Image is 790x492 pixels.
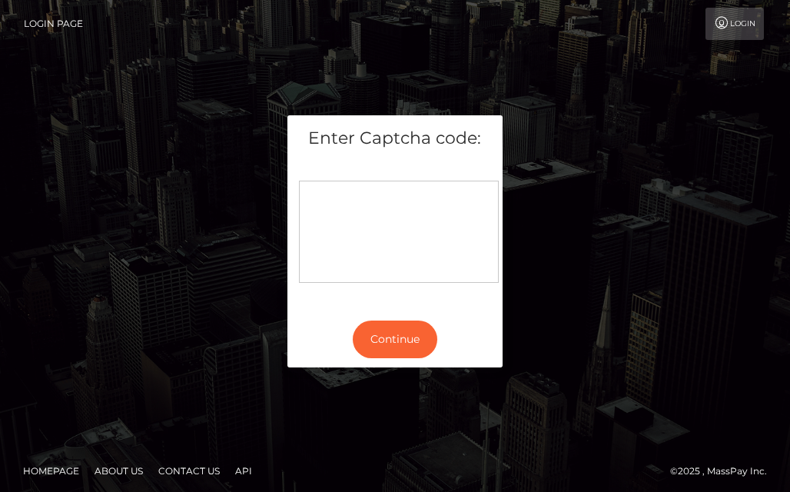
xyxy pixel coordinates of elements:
a: Homepage [17,459,85,483]
a: API [229,459,258,483]
a: About Us [88,459,149,483]
div: Captcha widget loading... [299,181,499,283]
h5: Enter Captcha code: [299,127,491,151]
a: Login [705,8,764,40]
a: Contact Us [152,459,226,483]
button: Continue [353,321,437,358]
a: Login Page [24,8,83,40]
div: © 2025 , MassPay Inc. [670,463,778,480]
